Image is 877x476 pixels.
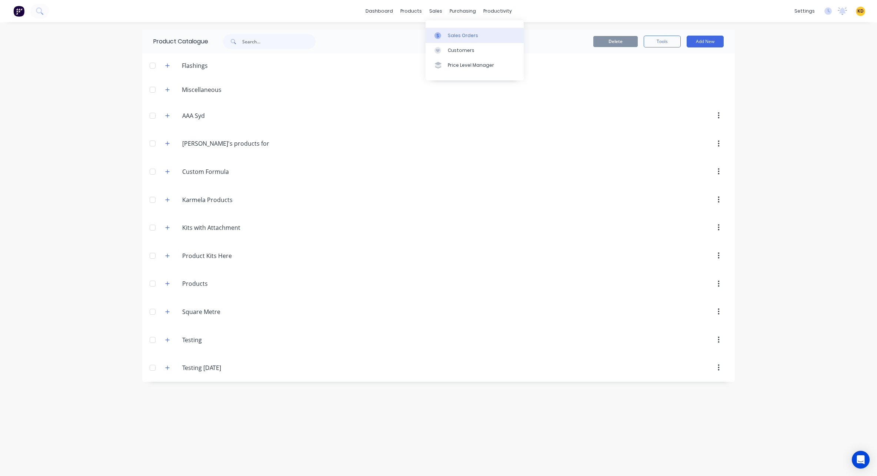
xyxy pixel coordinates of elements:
div: settings [791,6,818,17]
button: Add New [687,36,724,47]
div: products [397,6,426,17]
input: Enter category name [182,251,270,260]
img: Factory [13,6,24,17]
input: Enter category name [182,195,270,204]
button: Delete [593,36,638,47]
div: productivity [480,6,516,17]
a: dashboard [362,6,397,17]
input: Enter category name [182,223,270,232]
div: Miscellaneous [176,85,227,94]
div: Open Intercom Messenger [852,451,870,469]
input: Enter category name [182,139,270,148]
div: purchasing [446,6,480,17]
input: Search... [242,34,316,49]
div: Sales Orders [448,32,478,39]
input: Enter category name [182,335,270,344]
button: Tools [644,36,681,47]
div: Price Level Manager [448,62,494,69]
input: Enter category name [182,307,270,316]
div: Customers [448,47,474,54]
a: Customers [426,43,524,58]
input: Enter category name [182,111,270,120]
input: Enter category name [182,279,270,288]
a: Price Level Manager [426,58,524,73]
div: Flashings [176,61,214,70]
div: sales [426,6,446,17]
input: Enter category name [182,167,270,176]
input: Enter category name [182,363,270,372]
a: Sales Orders [426,28,524,43]
span: KD [857,8,864,14]
div: Product Catalogue [142,30,208,53]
